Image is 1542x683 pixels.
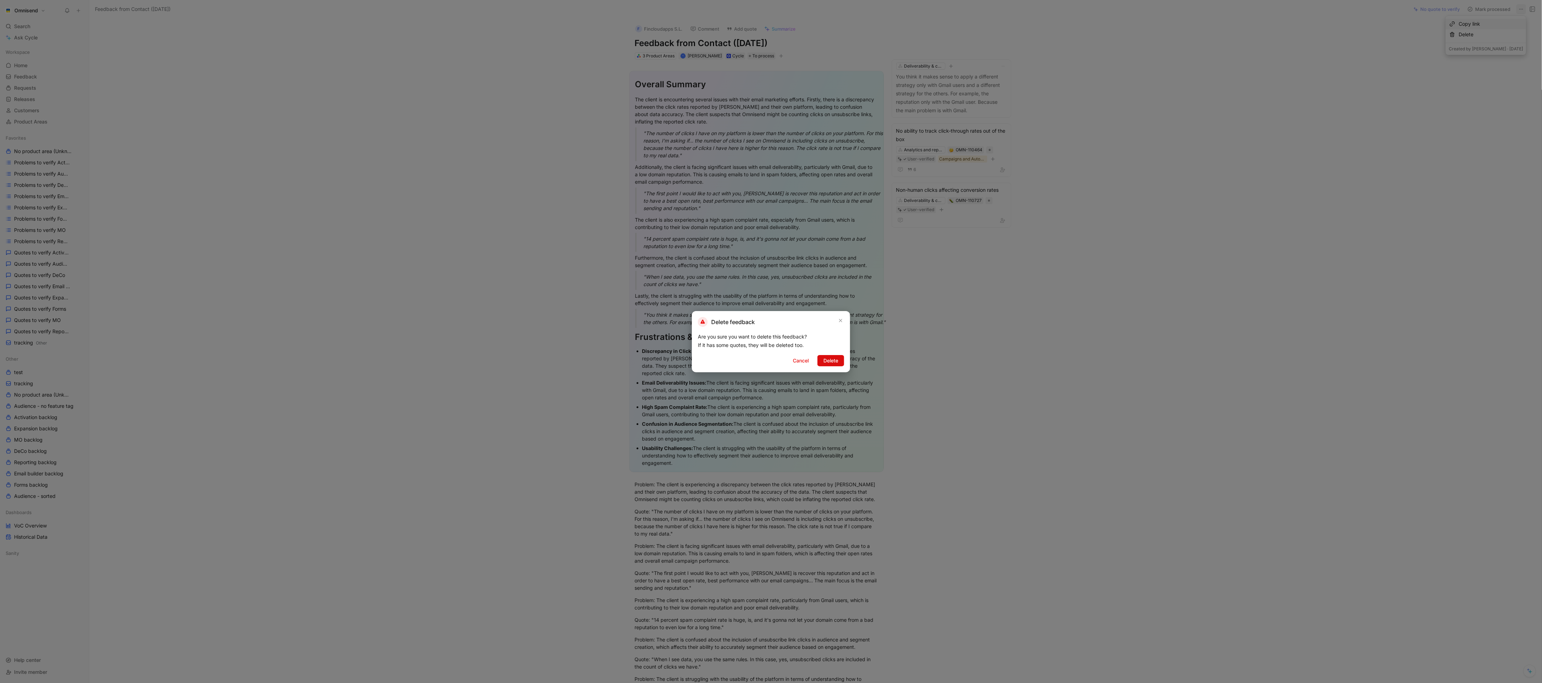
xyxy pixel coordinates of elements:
div: Are you sure you want to delete this feedback? If it has some quotes, they will be deleted too. [698,333,844,349]
span: Cancel [793,356,809,365]
button: Delete [817,355,844,366]
h2: Delete feedback [698,317,755,327]
button: Cancel [787,355,815,366]
span: Delete [823,356,838,365]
